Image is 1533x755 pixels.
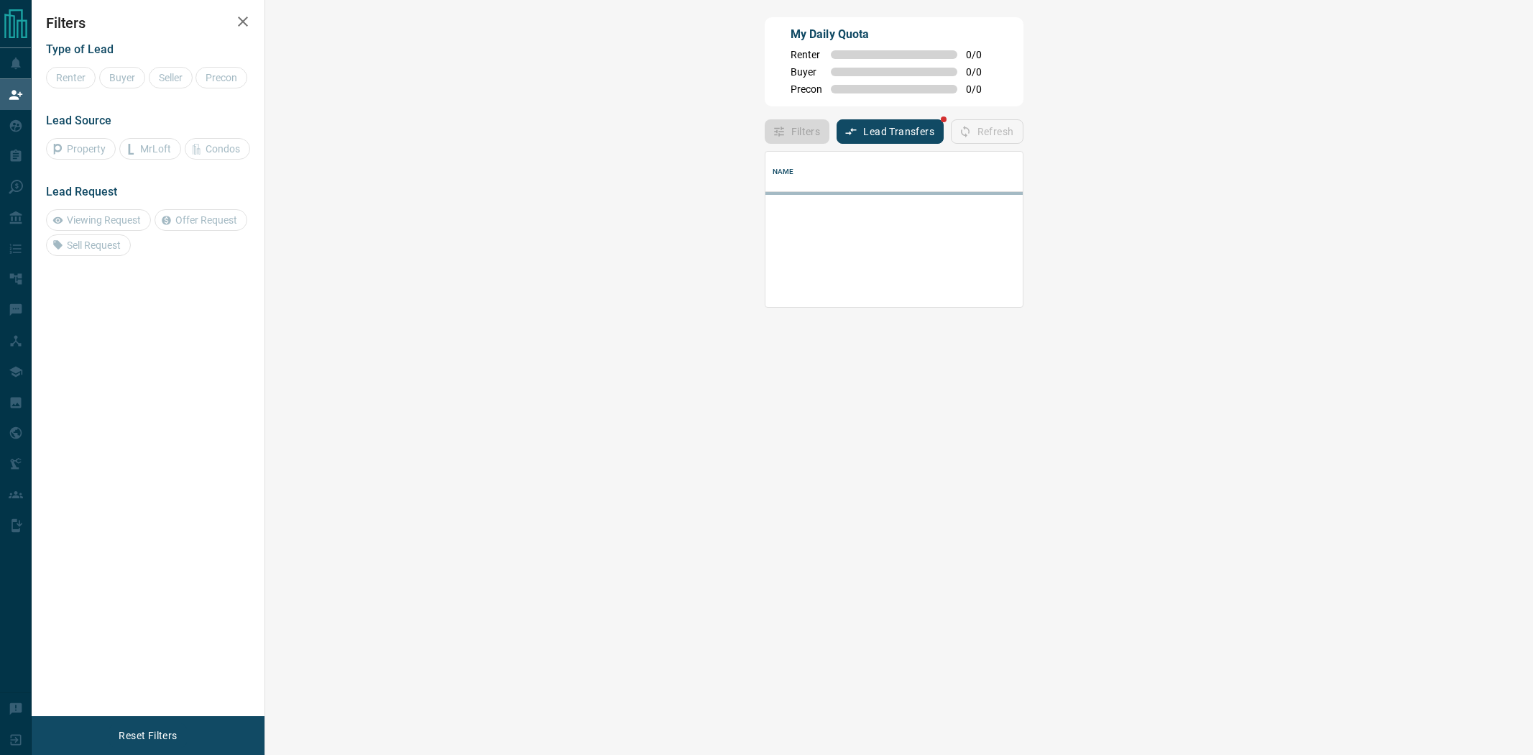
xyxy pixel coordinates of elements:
[109,723,186,748] button: Reset Filters
[791,49,822,60] span: Renter
[46,185,117,198] span: Lead Request
[966,66,998,78] span: 0 / 0
[966,83,998,95] span: 0 / 0
[46,42,114,56] span: Type of Lead
[46,114,111,127] span: Lead Source
[966,49,998,60] span: 0 / 0
[837,119,944,144] button: Lead Transfers
[46,14,250,32] h2: Filters
[765,152,1427,192] div: Name
[791,83,822,95] span: Precon
[791,66,822,78] span: Buyer
[791,26,998,43] p: My Daily Quota
[773,152,794,192] div: Name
